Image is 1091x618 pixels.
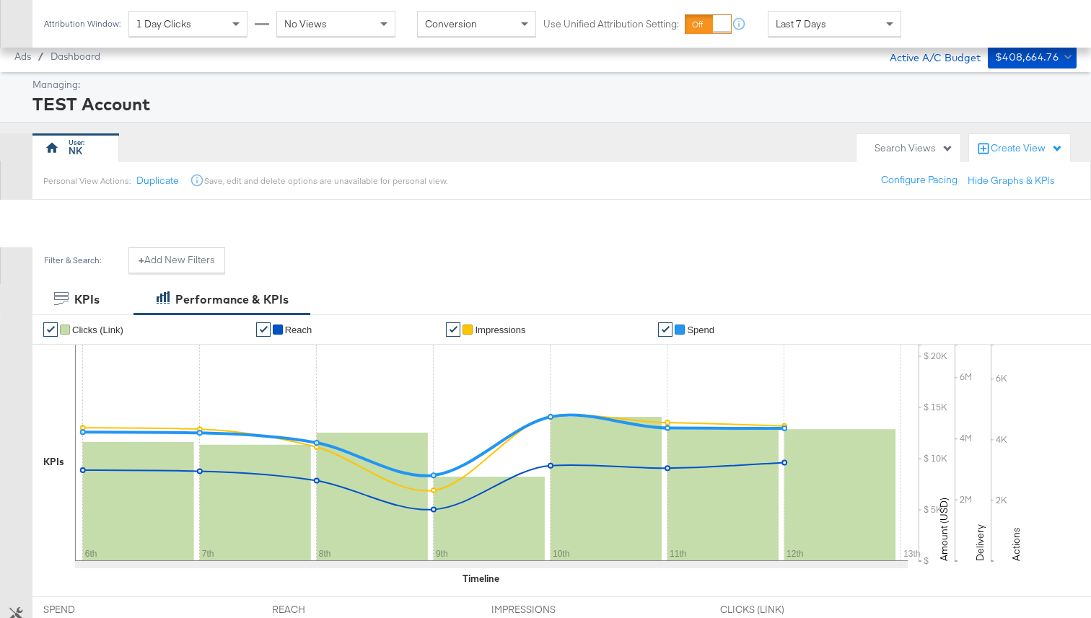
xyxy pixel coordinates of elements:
span: / [31,50,51,62]
button: Configure Pacing [871,167,968,193]
div: Create View [991,141,1063,156]
label: Use Unified Attribution Setting: [543,17,679,31]
span: Impressions [475,325,525,335]
text: Actions [1009,527,1022,561]
span: IMPRESSIONS [491,603,600,617]
text: Delivery [973,524,986,561]
div: Attribution Window: [43,19,121,29]
div: KPIs [74,291,100,308]
div: Filter & Search: [43,255,102,265]
div: Managing: [32,78,1073,92]
div: Personal View Actions: [43,175,131,187]
span: 1 Day Clicks [136,17,191,30]
text: Amount (USD) [937,498,950,561]
button: $408,664.76 [988,45,1077,69]
span: Reach [285,325,312,335]
strong: + [139,253,144,267]
button: Duplicate [136,174,179,187]
div: Active A/C Budget [875,45,981,67]
span: Last 7 Days [776,17,826,30]
button: Hide Graphs & KPIs [968,174,1055,187]
span: Spend [687,325,714,335]
a: ✔ [43,322,58,337]
span: No Views [284,17,327,30]
div: Save, edit and delete options are unavailable for personal view. [204,175,447,187]
span: SPEND [43,603,152,617]
a: ✔ [658,322,672,337]
span: REACH [272,603,380,617]
div: NK [69,144,82,158]
div: Search Views [875,141,953,155]
a: ✔ [446,322,460,337]
a: ✔ [256,322,271,337]
span: Conversion [425,17,477,30]
span: CLICKS (LINK) [720,603,828,617]
span: Ads [14,50,31,62]
div: $408,664.76 [995,48,1059,66]
span: Clicks (Link) [72,325,123,335]
div: TEST Account [32,92,1073,116]
div: KPIs [43,455,64,469]
div: Timeline [463,572,499,586]
button: +Add New Filters [128,247,225,273]
a: Dashboard [51,50,100,62]
div: Performance & KPIs [175,291,289,308]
